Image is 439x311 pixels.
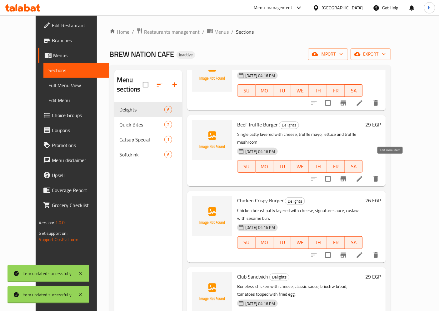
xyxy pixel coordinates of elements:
h2: Menu sections [117,75,143,94]
span: Choice Groups [52,111,104,119]
a: Choice Groups [38,108,109,123]
button: Branch-specific-item [336,248,351,263]
div: Softdrink6 [114,147,182,162]
span: 6 [165,107,172,113]
button: SU [237,236,255,249]
span: Softdrink [119,151,164,158]
span: import [313,50,343,58]
span: TH [312,238,324,247]
h6: 26 EGP [365,196,381,205]
div: Delights6 [114,102,182,117]
span: FR [330,162,342,171]
button: MO [256,160,273,173]
div: Quick Bites2 [114,117,182,132]
button: TH [309,160,327,173]
a: Sections [43,63,109,78]
div: Delights [269,274,289,281]
a: Coupons [38,123,109,138]
div: [GEOGRAPHIC_DATA] [322,4,363,11]
button: SU [237,160,255,173]
span: Inactive [177,52,195,57]
div: Item updated successfully [22,291,72,298]
span: SA [347,86,360,95]
span: Branches [52,37,104,44]
span: Edit Restaurant [52,22,104,29]
span: Version: [39,219,54,227]
span: Sort sections [152,77,167,92]
button: SA [345,84,363,97]
button: TU [273,84,291,97]
div: Delights [279,121,299,129]
button: delete [368,96,383,111]
img: Beef Truffle Burger [192,120,232,160]
span: TU [276,162,289,171]
button: SA [345,236,363,249]
div: items [164,121,172,128]
div: Delights [285,197,305,205]
button: Add section [167,77,182,92]
button: SA [345,160,363,173]
span: WE [294,86,307,95]
button: FR [327,84,345,97]
span: Quick Bites [119,121,164,128]
a: Coverage Report [38,183,109,198]
nav: breadcrumb [109,28,391,36]
span: Upsell [52,171,104,179]
button: FR [327,160,345,173]
p: Boneless chicken with cheese, classic sauce, briochw bread, tomatoes topped with fried egg. [237,283,363,298]
li: / [202,28,204,36]
span: Beef Truffle Burger [237,120,278,129]
a: Upsell [38,168,109,183]
span: SA [347,162,360,171]
a: Grocery Checklist [38,198,109,213]
li: / [132,28,134,36]
a: Edit menu item [356,99,363,107]
span: SA [347,238,360,247]
button: WE [291,160,309,173]
span: 6 [165,152,172,158]
span: Edit Menu [48,96,104,104]
h6: 29 EGP [365,120,381,129]
span: TU [276,86,289,95]
a: Support.OpsPlatform [39,235,78,244]
div: Menu-management [254,4,292,12]
p: Chicken breast patty layered with cheese, signature sauce, coslaw with sesame bun. [237,207,363,222]
span: Menus [214,28,229,36]
span: MO [258,238,271,247]
span: Coverage Report [52,186,104,194]
span: Promotions [52,141,104,149]
div: Delights [119,106,164,113]
div: Item updated successfully [22,270,72,277]
button: export [351,48,391,60]
button: delete [368,171,383,186]
span: 1 [165,137,172,143]
div: items [164,136,172,143]
span: TH [312,86,324,95]
button: MO [256,236,273,249]
span: FR [330,86,342,95]
img: Chicken Crispy Burger [192,196,232,236]
span: Sections [48,67,104,74]
button: FR [327,236,345,249]
span: Coupons [52,126,104,134]
a: Promotions [38,138,109,153]
button: WE [291,84,309,97]
button: TH [309,236,327,249]
img: Double Beef Burger [192,52,232,92]
span: TH [312,162,324,171]
span: WE [294,238,307,247]
a: Edit menu item [356,251,363,259]
span: Menus [53,52,104,59]
span: Catsup Special [119,136,164,143]
span: WE [294,162,307,171]
span: Club Sandwich [237,272,268,281]
span: [DATE] 04:16 PM [243,149,277,155]
span: MO [258,86,271,95]
button: SU [237,84,255,97]
button: delete [368,248,383,263]
button: import [308,48,348,60]
span: Select to update [322,172,335,185]
nav: Menu sections [114,100,182,165]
